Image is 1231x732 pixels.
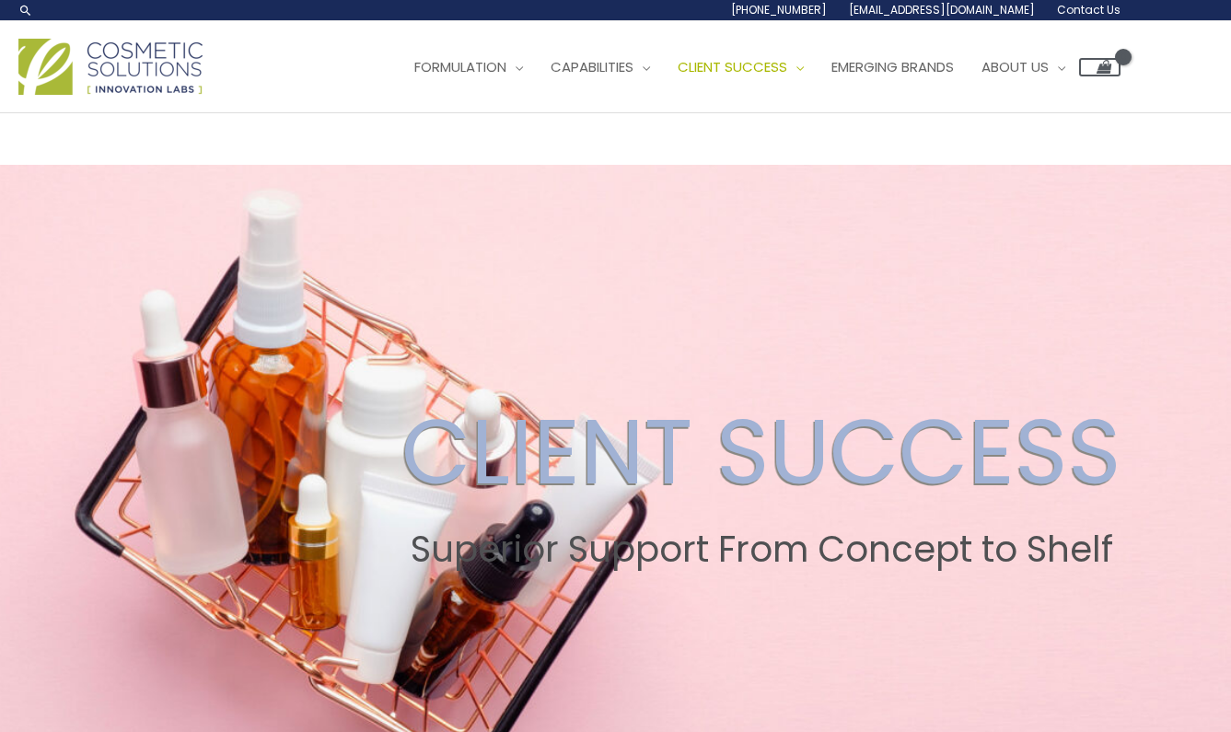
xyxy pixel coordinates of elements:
[1057,2,1121,17] span: Contact Us
[678,57,787,76] span: Client Success
[537,40,664,95] a: Capabilities
[1079,58,1121,76] a: View Shopping Cart, empty
[831,57,954,76] span: Emerging Brands
[981,57,1049,76] span: About Us
[731,2,827,17] span: [PHONE_NUMBER]
[18,3,33,17] a: Search icon link
[818,40,968,95] a: Emerging Brands
[664,40,818,95] a: Client Success
[414,57,506,76] span: Formulation
[551,57,633,76] span: Capabilities
[849,2,1035,17] span: [EMAIL_ADDRESS][DOMAIN_NAME]
[401,398,1121,506] h2: CLIENT SUCCESS
[401,40,537,95] a: Formulation
[387,40,1121,95] nav: Site Navigation
[968,40,1079,95] a: About Us
[401,529,1121,571] h2: Superior Support From Concept to Shelf
[18,39,203,95] img: Cosmetic Solutions Logo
